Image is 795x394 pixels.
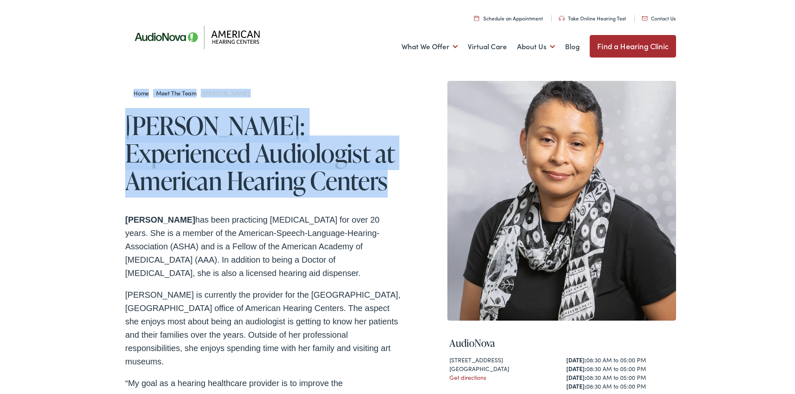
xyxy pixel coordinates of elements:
[590,33,676,56] a: Find a Hearing Clinic
[566,380,586,389] strong: [DATE]:
[642,13,676,20] a: Contact Us
[449,336,674,348] h4: AudioNova
[447,79,676,319] img: Dr. Janis Jenkins is an audiologist at American Hearing Centers in Hillsborough, NJ.
[125,286,401,366] p: [PERSON_NAME] is currently the provider for the [GEOGRAPHIC_DATA], [GEOGRAPHIC_DATA] office of Am...
[565,30,580,60] a: Blog
[517,30,555,60] a: About Us
[468,30,507,60] a: Virtual Care
[125,213,195,223] strong: [PERSON_NAME]
[566,354,586,362] strong: [DATE]:
[566,371,586,380] strong: [DATE]:
[559,13,626,20] a: Take Online Hearing Test
[134,87,249,95] span: / /
[642,15,648,19] img: utility icon
[134,87,153,95] a: Home
[125,110,401,193] h1: [PERSON_NAME]: Experienced Audiologist at American Hearing Centers
[125,211,401,278] p: has been practicing [MEDICAL_DATA] for over 20 years. She is a member of the American-Speech-Lang...
[559,14,565,19] img: utility icon
[401,30,458,60] a: What We Offer
[449,354,557,363] div: [STREET_ADDRESS]
[449,363,557,371] div: [GEOGRAPHIC_DATA]
[156,87,201,95] a: Meet the Team
[474,13,543,20] a: Schedule an Appointment
[566,363,586,371] strong: [DATE]:
[449,371,486,380] a: Get directions
[204,87,249,95] span: [PERSON_NAME]
[474,14,479,19] img: utility icon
